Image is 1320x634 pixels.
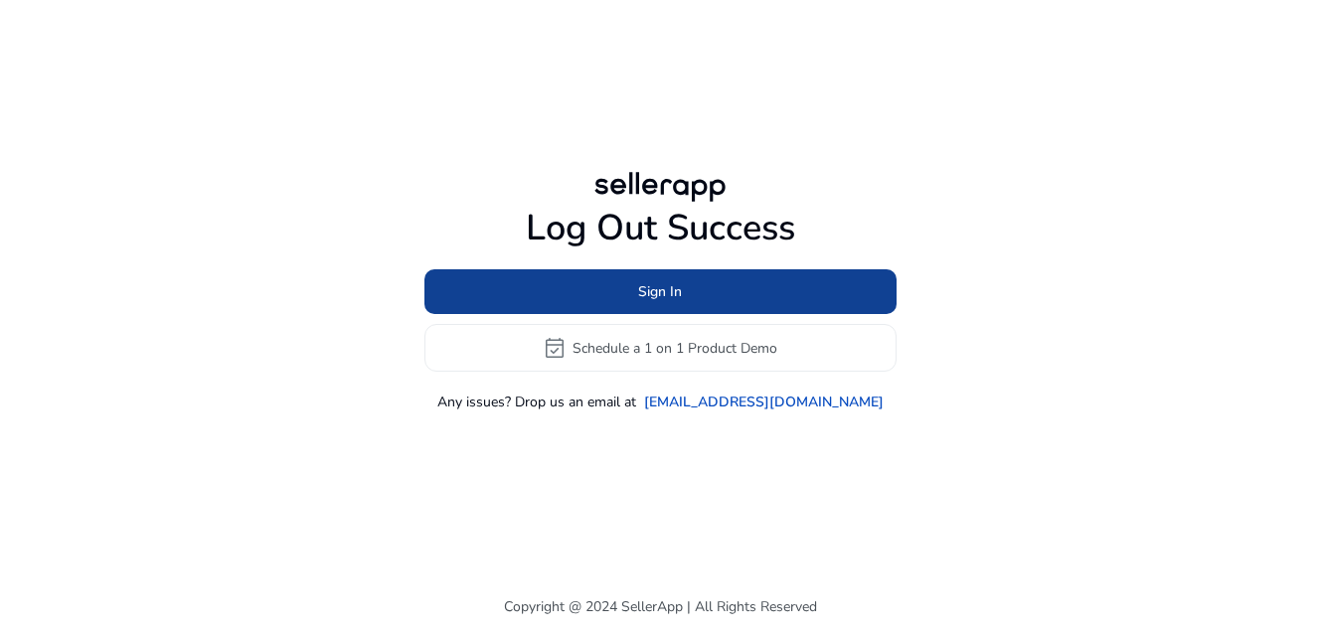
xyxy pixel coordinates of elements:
[424,269,897,314] button: Sign In
[638,281,682,302] span: Sign In
[424,324,897,372] button: event_availableSchedule a 1 on 1 Product Demo
[644,392,884,412] a: [EMAIL_ADDRESS][DOMAIN_NAME]
[543,336,567,360] span: event_available
[424,207,897,249] h1: Log Out Success
[437,392,636,412] p: Any issues? Drop us an email at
